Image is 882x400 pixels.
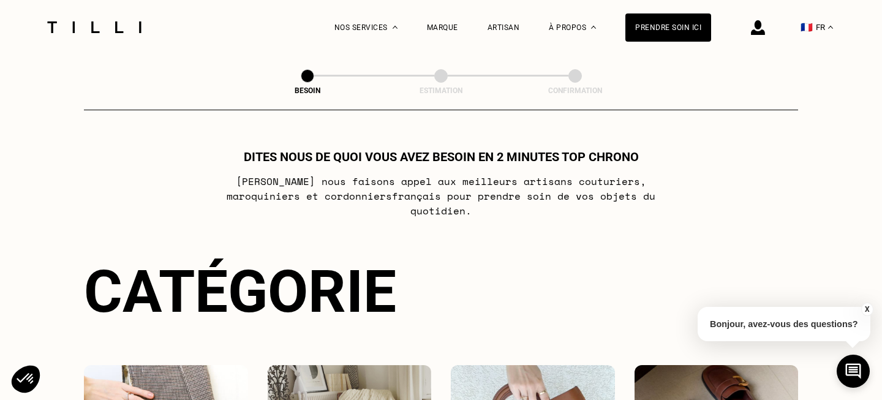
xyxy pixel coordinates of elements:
div: Confirmation [514,86,636,95]
button: X [861,303,873,316]
div: Catégorie [84,257,798,326]
a: Artisan [488,23,520,32]
span: 🇫🇷 [801,21,813,33]
img: icône connexion [751,20,765,35]
div: Besoin [246,86,369,95]
h1: Dites nous de quoi vous avez besoin en 2 minutes top chrono [244,149,639,164]
p: [PERSON_NAME] nous faisons appel aux meilleurs artisans couturiers , maroquiniers et cordonniers ... [198,174,684,218]
img: Menu déroulant à propos [591,26,596,29]
p: Bonjour, avez-vous des questions? [698,307,870,341]
img: Menu déroulant [393,26,398,29]
div: Estimation [380,86,502,95]
a: Marque [427,23,458,32]
a: Prendre soin ici [625,13,711,42]
img: Logo du service de couturière Tilli [43,21,146,33]
img: menu déroulant [828,26,833,29]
